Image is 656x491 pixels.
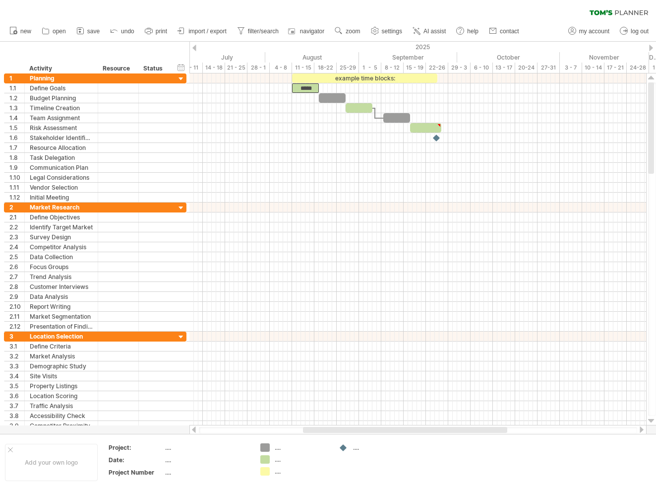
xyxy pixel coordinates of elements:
div: 1.1 [9,83,24,93]
div: 14 - 18 [203,63,225,73]
div: 4 - 8 [270,63,292,73]
div: 8 - 12 [381,63,404,73]
div: 1.3 [9,103,24,113]
div: Identify Target Market [30,222,93,232]
div: 1.5 [9,123,24,133]
div: 1.11 [9,183,24,192]
span: help [467,28,478,35]
div: 15 - 19 [404,63,426,73]
div: 6 - 10 [471,63,493,73]
a: save [74,25,103,38]
div: 2.12 [9,322,24,331]
div: Resource [103,64,133,73]
span: navigator [300,28,324,35]
div: Timeline Creation [30,103,93,113]
div: 13 - 17 [493,63,515,73]
div: example time blocks: [292,73,437,83]
div: Report Writing [30,302,93,311]
div: 1.8 [9,153,24,162]
div: 3.8 [9,411,24,421]
div: 2.1 [9,212,24,222]
a: undo [108,25,137,38]
div: October 2025 [457,52,560,63]
span: save [87,28,100,35]
span: zoom [346,28,360,35]
div: 2.7 [9,272,24,281]
span: log out [631,28,649,35]
div: 11 - 15 [292,63,314,73]
div: 2.10 [9,302,24,311]
div: 2 [9,203,24,212]
div: 1 [9,73,24,83]
div: Location Scoring [30,391,93,401]
div: 1.12 [9,193,24,202]
a: settings [368,25,405,38]
div: Project Number [109,468,163,477]
div: Team Assignment [30,113,93,123]
div: Task Delegation [30,153,93,162]
div: 2.2 [9,222,24,232]
div: 27-31 [537,63,560,73]
a: print [142,25,170,38]
span: new [20,28,31,35]
div: August 2025 [265,52,359,63]
div: September 2025 [359,52,457,63]
div: Risk Assessment [30,123,93,133]
div: Trend Analysis [30,272,93,281]
div: 1.7 [9,143,24,152]
div: Initial Meeting [30,193,93,202]
a: new [7,25,34,38]
div: 3.2 [9,351,24,361]
div: Location Selection [30,332,93,341]
div: Legal Considerations [30,173,93,182]
div: Resource Allocation [30,143,93,152]
div: Activity [29,64,92,73]
div: 3 - 7 [560,63,582,73]
div: Define Goals [30,83,93,93]
span: open [53,28,66,35]
div: 2.6 [9,262,24,272]
div: 3.9 [9,421,24,430]
div: 1.10 [9,173,24,182]
a: import / export [175,25,230,38]
span: print [156,28,167,35]
div: 2.4 [9,242,24,252]
div: 25-29 [337,63,359,73]
div: Communication Plan [30,163,93,172]
div: 3.6 [9,391,24,401]
div: 24-28 [627,63,649,73]
div: 3.4 [9,371,24,381]
div: Market Research [30,203,93,212]
div: 2.3 [9,232,24,242]
span: my account [579,28,609,35]
div: Accessibility Check [30,411,93,421]
a: filter/search [235,25,282,38]
div: Property Listings [30,381,93,391]
a: contact [486,25,522,38]
div: Data Analysis [30,292,93,301]
a: AI assist [410,25,449,38]
div: 28 - 1 [247,63,270,73]
div: Data Collection [30,252,93,262]
div: 1.2 [9,93,24,103]
a: help [454,25,481,38]
div: Traffic Analysis [30,401,93,411]
span: contact [500,28,519,35]
div: Define Objectives [30,212,93,222]
div: 2.5 [9,252,24,262]
span: filter/search [248,28,279,35]
div: Competitor Analysis [30,242,93,252]
div: 7 - 11 [180,63,203,73]
a: navigator [287,25,327,38]
div: .... [165,443,248,452]
div: 1.6 [9,133,24,142]
div: 10 - 14 [582,63,604,73]
div: Presentation of Findings [30,322,93,331]
div: 21 - 25 [225,63,247,73]
div: Demographic Study [30,361,93,371]
div: .... [275,455,329,464]
div: .... [165,456,248,464]
div: Status [143,64,165,73]
div: July 2025 [163,52,265,63]
a: open [39,25,69,38]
